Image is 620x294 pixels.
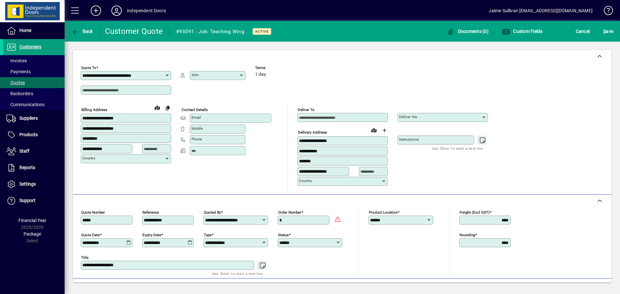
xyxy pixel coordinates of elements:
span: Quotes [6,80,25,85]
mat-label: Order number [278,210,301,214]
a: View on map [152,102,162,113]
span: Product History [390,282,423,292]
a: View on map [369,125,379,135]
span: Custom Fields [502,29,543,34]
span: Terms [255,66,294,70]
a: Communications [3,99,65,110]
span: Customers [19,44,41,49]
button: Choose address [379,125,389,136]
span: Reports [19,165,35,170]
a: Suppliers [3,110,65,127]
span: Settings [19,181,36,187]
mat-label: Quoted by [204,210,221,214]
span: Support [19,198,36,203]
a: Home [3,23,65,39]
button: Copy to Delivery address [162,103,173,113]
mat-hint: Use 'Enter' to start a new line [212,270,263,277]
mat-label: Product location [369,210,398,214]
a: Products [3,127,65,143]
span: Invoices [6,58,27,63]
a: Backorders [3,88,65,99]
button: Custom Fields [501,25,544,37]
a: Settings [3,176,65,192]
mat-label: Mobile [191,126,203,131]
span: Payments [6,69,31,74]
div: Customer Quote [105,26,163,36]
span: Product [568,282,594,292]
button: Profile [106,5,127,16]
span: 1 day [255,72,266,77]
mat-label: Country [82,156,95,160]
mat-label: Freight (excl GST) [460,210,490,214]
mat-label: Country [299,178,312,183]
span: S [603,29,606,34]
button: Add [86,5,106,16]
mat-label: Reference [142,210,159,214]
span: Suppliers [19,116,38,121]
span: Backorders [6,91,33,96]
span: Financial Year [18,218,46,223]
a: Knowledge Base [599,1,612,22]
button: Product [564,281,597,293]
span: Home [19,28,31,33]
mat-label: Quote number [81,210,105,214]
span: ave [603,26,613,36]
div: Jaime Sullivan [EMAIL_ADDRESS][DOMAIN_NAME] [489,5,593,16]
mat-label: Phone [191,137,202,141]
button: Save [602,25,615,37]
a: Payments [3,66,65,77]
div: Independent Doors [127,5,166,16]
mat-label: Rounding [460,232,475,237]
mat-label: Deliver via [399,115,417,119]
mat-label: Instructions [399,137,419,142]
span: Back [71,29,93,34]
div: #95091 - Job: Teaching Wing [176,26,244,37]
mat-label: Type [204,232,212,237]
mat-label: Quote To [81,66,96,70]
span: Documents (0) [447,29,489,34]
a: Reports [3,160,65,176]
span: Communications [6,102,45,107]
button: Documents (0) [445,25,490,37]
span: Active [255,29,269,34]
span: Cancel [576,26,590,36]
mat-label: Title [81,255,88,259]
mat-label: Expiry date [142,232,161,237]
span: Products [19,132,38,137]
span: Staff [19,148,29,154]
mat-label: Status [278,232,289,237]
mat-label: Email [191,115,201,120]
button: Back [70,25,95,37]
mat-label: Quote date [81,232,100,237]
mat-hint: Use 'Enter' to start a new line [432,145,483,152]
a: Staff [3,143,65,159]
button: Product History [387,281,425,293]
button: Cancel [574,25,592,37]
a: Invoices [3,55,65,66]
app-page-header-button: Back [65,25,100,37]
mat-label: Attn [191,73,199,77]
a: Support [3,193,65,209]
mat-label: Deliver To [298,107,315,112]
span: Package [24,231,41,237]
a: Quotes [3,77,65,88]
